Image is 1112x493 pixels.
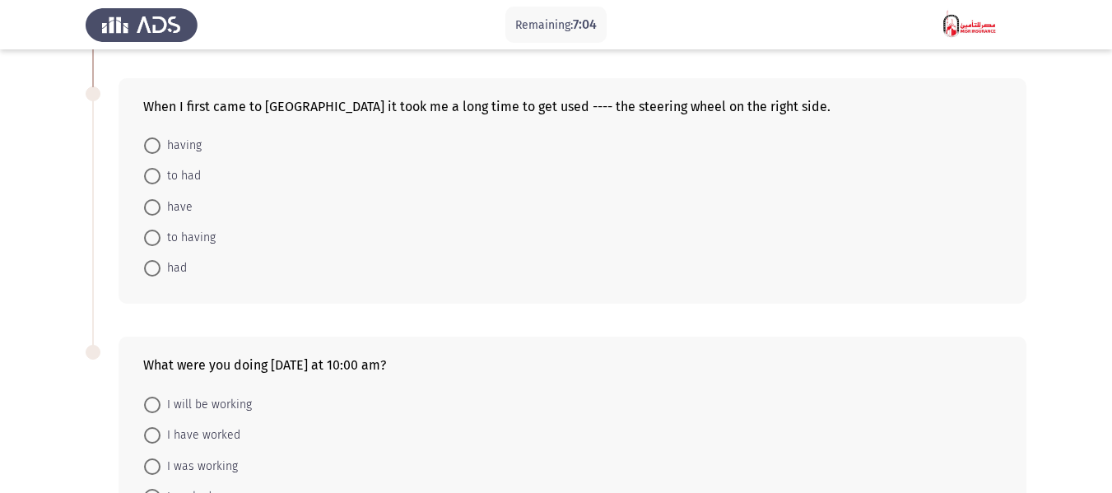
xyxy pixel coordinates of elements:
img: Assessment logo of MIC - B- 3 English Module Assessments Tue Feb 21 [914,2,1026,48]
span: had [161,258,187,278]
img: Assess Talent Management logo [86,2,198,48]
span: I will be working [161,395,252,415]
span: having [161,136,202,156]
span: to having [161,228,216,248]
div: When I first came to [GEOGRAPHIC_DATA] it took me a long time to get used ---- the steering wheel... [143,99,1002,114]
span: to had [161,166,201,186]
span: have [161,198,193,217]
p: Remaining: [515,15,597,35]
div: What were you doing [DATE] at 10:00 am? [143,357,1002,373]
span: 7:04 [573,16,597,32]
span: I was working [161,457,238,477]
span: I have worked [161,426,240,445]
